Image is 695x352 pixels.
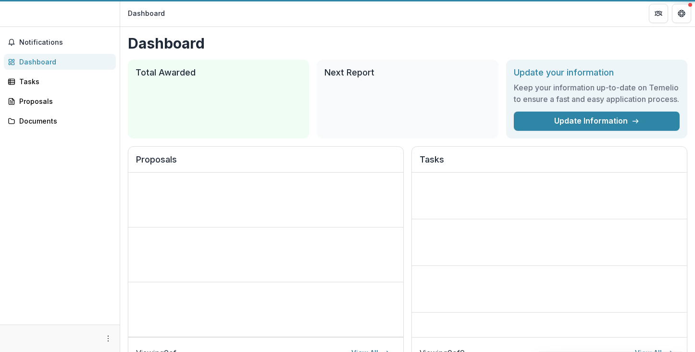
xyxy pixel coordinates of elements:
[324,67,490,78] h2: Next Report
[514,67,680,78] h2: Update your information
[4,74,116,89] a: Tasks
[19,76,108,87] div: Tasks
[136,67,301,78] h2: Total Awarded
[136,154,396,173] h2: Proposals
[514,82,680,105] h3: Keep your information up-to-date on Temelio to ensure a fast and easy application process.
[420,154,679,173] h2: Tasks
[19,57,108,67] div: Dashboard
[4,54,116,70] a: Dashboard
[649,4,668,23] button: Partners
[128,8,165,18] div: Dashboard
[4,113,116,129] a: Documents
[4,93,116,109] a: Proposals
[128,35,687,52] h1: Dashboard
[19,116,108,126] div: Documents
[514,112,680,131] a: Update Information
[102,333,114,344] button: More
[19,96,108,106] div: Proposals
[124,6,169,20] nav: breadcrumb
[19,38,112,47] span: Notifications
[4,35,116,50] button: Notifications
[672,4,691,23] button: Get Help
